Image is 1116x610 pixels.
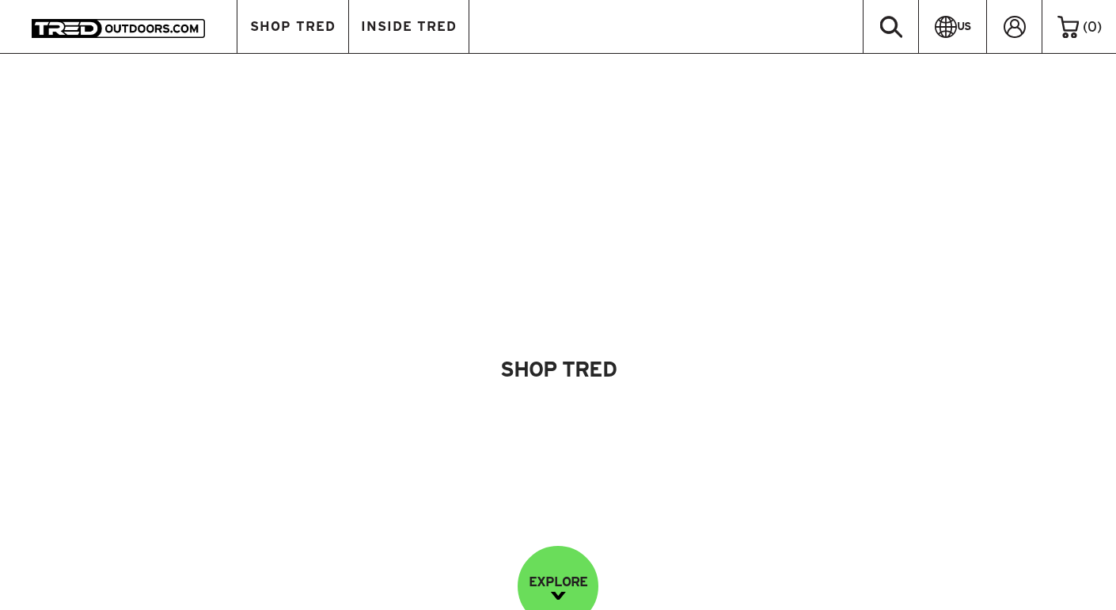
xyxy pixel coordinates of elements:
[1057,16,1079,38] img: cart-icon
[32,19,205,38] img: TRED Outdoors America
[123,226,993,276] img: banner-title
[250,20,336,33] span: SHOP TRED
[361,20,457,33] span: INSIDE TRED
[1083,20,1102,34] span: ( )
[1088,19,1097,34] span: 0
[445,339,671,399] a: Shop Tred
[551,592,566,600] img: down-image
